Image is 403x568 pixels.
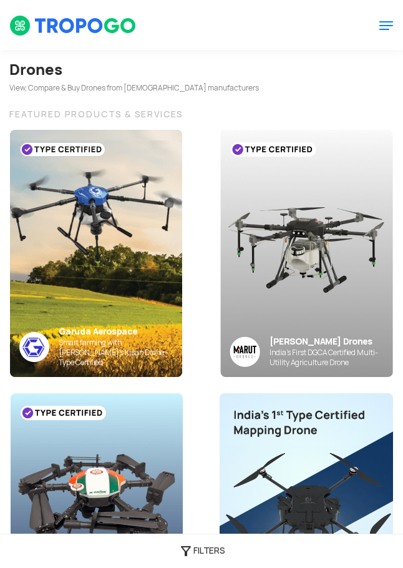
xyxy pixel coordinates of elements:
[9,82,394,94] div: View, Compare & Buy Drones from [DEMOGRAPHIC_DATA] manufacturers
[230,336,260,367] img: Group%2036313.png
[9,107,394,122] div: FEATURED PRODUCTS & SERVICES
[9,15,137,36] img: TropoGo Logo
[59,338,182,368] div: Smart farming with [PERSON_NAME]’s Kisan Drone - Type Certified
[9,62,394,77] h1: Drones
[19,332,49,362] img: ic_garuda_sky.png
[379,18,394,33] img: Mobile Menu Open
[220,130,393,377] img: bg_marut_sky.png
[10,130,182,377] img: bg_garuda_sky.png
[269,336,393,348] div: [PERSON_NAME] Drones
[269,348,393,368] div: India’s First DGCA Certified Multi-Utility Agriculture Drone
[59,326,182,338] div: Garuda Aerospace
